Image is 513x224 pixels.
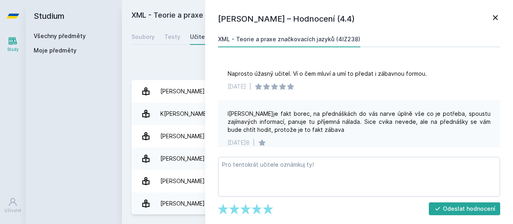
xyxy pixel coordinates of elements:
a: Soubory [131,29,155,45]
h2: XML - Teorie a praxe značkovacích jazyků (4IZ238) [131,10,414,22]
div: [PERSON_NAME] [160,128,205,144]
a: Všechny předměty [34,32,86,39]
span: Moje předměty [34,46,77,54]
a: [PERSON_NAME] 1 hodnocení 2.0 [131,125,503,147]
div: Naprosto úžasný učitel. Ví o čem mluví a umí to předat i zábavnou formou. [228,70,427,78]
a: [PERSON_NAME] 2 hodnocení 4.0 [131,170,503,192]
div: | [249,83,251,91]
div: Soubory [131,33,155,41]
div: Učitelé [190,33,210,41]
a: Uživatel [2,193,24,218]
div: [DATE]8 [228,139,250,147]
a: Učitelé [190,29,210,45]
a: K[PERSON_NAME] 5 hodnocení 3.8 [131,103,503,125]
div: Testy [164,33,180,41]
div: Uživatel [4,208,21,214]
a: Testy [164,29,180,45]
a: Study [2,32,24,57]
a: [PERSON_NAME] 7 hodnocení 4.4 [131,147,503,170]
div: [PERSON_NAME] [160,173,205,189]
div: K[PERSON_NAME] [160,106,208,122]
div: | [253,139,255,147]
div: [DATE] [228,83,246,91]
div: Study [7,46,19,52]
button: Odeslat hodnocení [429,202,501,215]
div: [PERSON_NAME] [160,196,205,212]
a: [PERSON_NAME] 1 hodnocení 4.0 [131,192,503,215]
div: I[PERSON_NAME]je fakt borec, na přednáškách do vás narve úplně vše co je potřeba, spoustu zajímav... [228,110,491,134]
div: [PERSON_NAME] [160,83,205,99]
a: [PERSON_NAME] 1 hodnocení 5.0 [131,80,503,103]
div: [PERSON_NAME] [160,151,205,167]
